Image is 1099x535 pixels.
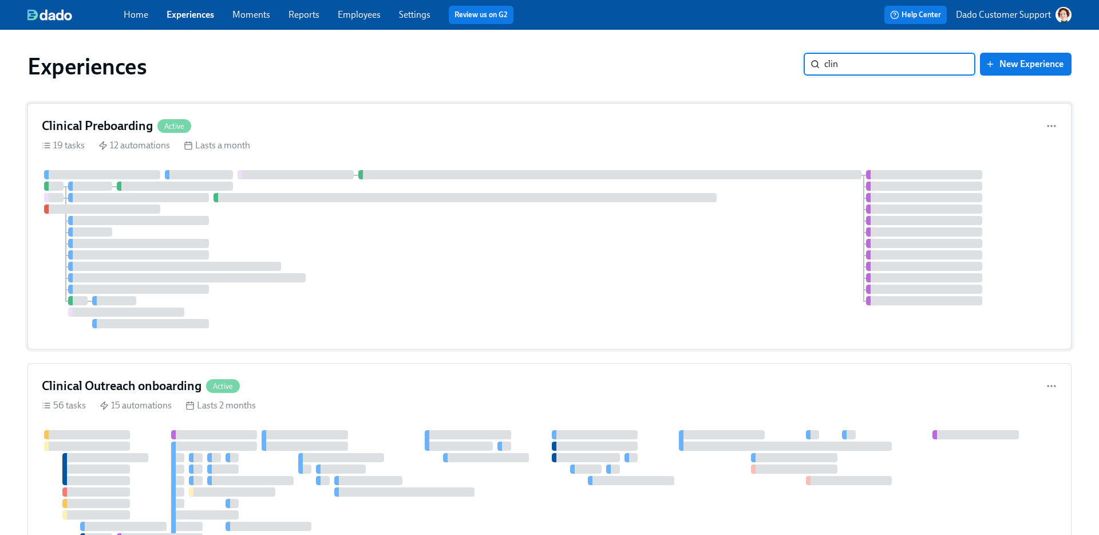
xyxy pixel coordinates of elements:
a: Review us on G2 [454,9,508,21]
div: 19 tasks [42,139,85,152]
div: 15 automations [100,399,172,412]
h4: Clinical Preboarding [42,117,153,135]
button: Dado Customer Support [956,7,1072,23]
a: Moments [232,9,270,20]
button: Review us on G2 [449,6,513,24]
a: Settings [399,9,430,20]
input: Search by name [824,53,975,76]
a: Reports [288,9,319,20]
a: dado [27,9,124,21]
div: Lasts a month [184,139,250,152]
img: AATXAJw-nxTkv1ws5kLOi-TQIsf862R-bs_0p3UQSuGH=s96-c [1055,7,1072,23]
span: New Experience [988,58,1064,70]
a: Employees [338,9,381,20]
a: Clinical PreboardingActive19 tasks 12 automations Lasts a month [27,103,1072,349]
h1: Experiences [27,53,147,80]
div: Lasts 2 months [185,399,256,412]
div: 12 automations [98,139,170,152]
span: Active [206,382,240,391]
a: Home [124,9,148,20]
a: Experiences [167,9,214,20]
div: 56 tasks [42,399,86,412]
img: dado [27,9,72,21]
h4: Clinical Outreach onboarding [42,377,201,395]
span: Active [157,122,191,131]
p: Dado Customer Support [956,9,1051,21]
span: Help Center [890,9,941,21]
button: Help Center [884,6,947,24]
button: New Experience [980,53,1072,76]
